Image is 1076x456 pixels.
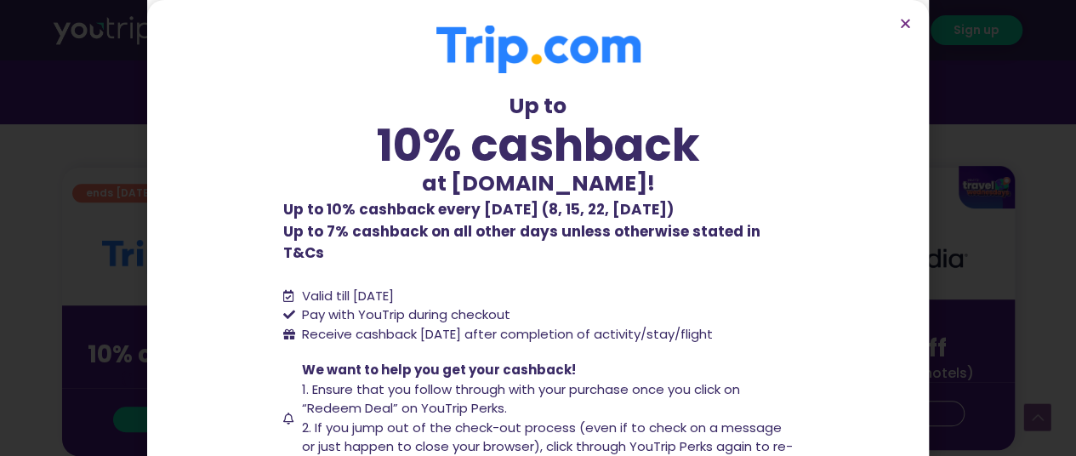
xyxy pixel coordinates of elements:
[283,123,794,168] div: 10% cashback
[298,305,510,325] span: Pay with YouTrip during checkout
[283,199,674,219] b: Up to 10% cashback every [DATE] (8, 15, 22, [DATE])
[302,287,394,305] span: Valid till [DATE]
[283,199,794,265] p: Up to 7% cashback on all other days unless otherwise stated in T&Cs
[302,380,740,418] span: 1. Ensure that you follow through with your purchase once you click on “Redeem Deal” on YouTrip P...
[302,361,576,379] span: We want to help you get your cashback!
[283,90,794,199] div: Up to at [DOMAIN_NAME]!
[302,325,713,343] span: Receive cashback [DATE] after completion of activity/stay/flight
[899,17,912,30] a: Close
